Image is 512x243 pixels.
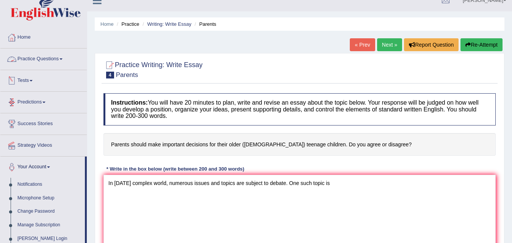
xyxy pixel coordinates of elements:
a: « Prev [350,38,375,51]
button: Re-Attempt [460,38,503,51]
a: Manage Subscription [14,218,85,232]
li: Parents [193,20,216,28]
li: Practice [115,20,139,28]
a: Microphone Setup [14,191,85,205]
a: Success Stories [0,113,87,132]
div: * Write in the box below (write between 200 and 300 words) [103,165,247,172]
a: Strategy Videos [0,135,87,154]
a: Tests [0,70,87,89]
button: Report Question [404,38,459,51]
a: Home [100,21,114,27]
h4: You will have 20 minutes to plan, write and revise an essay about the topic below. Your response ... [103,93,496,125]
b: Instructions: [111,99,148,106]
a: Predictions [0,92,87,111]
h2: Practice Writing: Write Essay [103,60,202,78]
a: Practice Questions [0,49,87,67]
a: Change Password [14,205,85,218]
span: 4 [106,72,114,78]
small: Parents [116,71,138,78]
a: Notifications [14,178,85,191]
a: Next » [377,38,402,51]
a: Home [0,27,87,46]
h4: Parents should make important decisions for their older ([DEMOGRAPHIC_DATA]) teenage children. Do... [103,133,496,156]
a: Writing: Write Essay [147,21,191,27]
a: Your Account [0,157,85,176]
